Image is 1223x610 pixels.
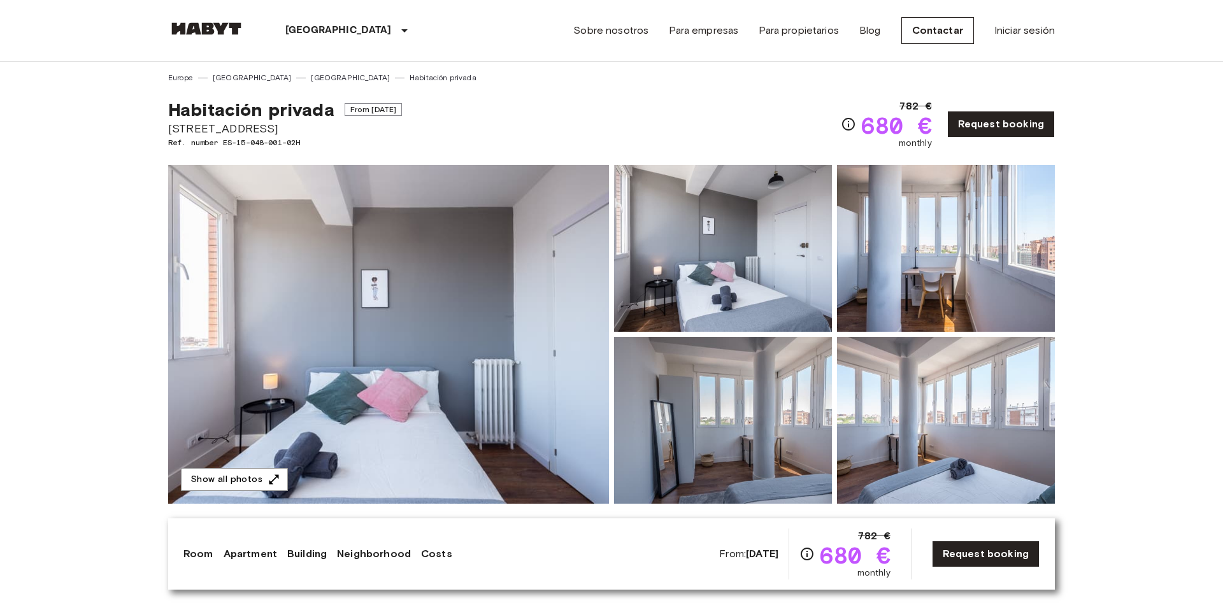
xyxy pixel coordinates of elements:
[337,546,411,562] a: Neighborhood
[213,72,292,83] a: [GEOGRAPHIC_DATA]
[859,23,881,38] a: Blog
[573,23,648,38] a: Sobre nosotros
[719,547,778,561] span: From:
[345,103,403,116] span: From [DATE]
[932,541,1040,567] a: Request booking
[168,72,193,83] a: Europe
[168,137,402,148] span: Ref. number ES-15-048-001-02H
[858,528,890,544] span: 782 €
[899,99,932,114] span: 782 €
[168,165,609,504] img: Marketing picture of unit ES-15-048-001-02H
[168,22,245,35] img: Habyt
[183,546,213,562] a: Room
[901,17,974,44] a: Contactar
[224,546,277,562] a: Apartment
[861,114,932,137] span: 680 €
[759,23,839,38] a: Para propietarios
[857,567,890,579] span: monthly
[837,165,1055,332] img: Picture of unit ES-15-048-001-02H
[285,23,392,38] p: [GEOGRAPHIC_DATA]
[181,468,288,492] button: Show all photos
[841,117,856,132] svg: Check cost overview for full price breakdown. Please note that discounts apply to new joiners onl...
[820,544,890,567] span: 680 €
[410,72,476,83] a: Habitación privada
[311,72,390,83] a: [GEOGRAPHIC_DATA]
[947,111,1055,138] a: Request booking
[669,23,738,38] a: Para empresas
[899,137,932,150] span: monthly
[421,546,452,562] a: Costs
[614,337,832,504] img: Picture of unit ES-15-048-001-02H
[994,23,1055,38] a: Iniciar sesión
[614,165,832,332] img: Picture of unit ES-15-048-001-02H
[168,120,402,137] span: [STREET_ADDRESS]
[168,99,334,120] span: Habitación privada
[799,546,815,562] svg: Check cost overview for full price breakdown. Please note that discounts apply to new joiners onl...
[837,337,1055,504] img: Picture of unit ES-15-048-001-02H
[287,546,327,562] a: Building
[746,548,778,560] b: [DATE]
